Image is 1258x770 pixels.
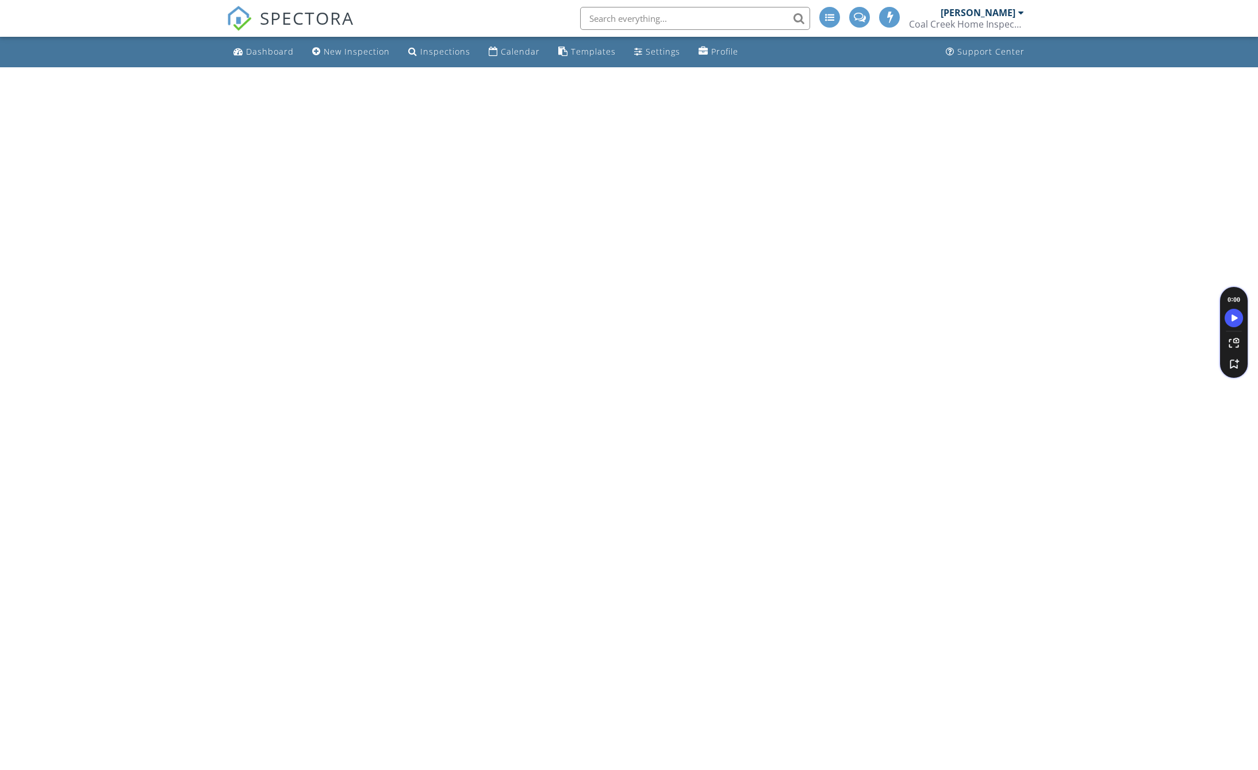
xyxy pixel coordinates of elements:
input: Search everything... [580,7,810,30]
img: The Best Home Inspection Software - Spectora [227,6,252,31]
div: Templates [571,46,616,57]
div: [PERSON_NAME] [941,7,1015,18]
a: New Inspection [308,41,394,63]
a: Calendar [484,41,544,63]
a: Inspections [404,41,475,63]
a: Templates [554,41,620,63]
div: Coal Creek Home Inspections [909,18,1024,30]
a: Dashboard [229,41,298,63]
div: Inspections [420,46,470,57]
div: Support Center [957,46,1025,57]
a: Settings [630,41,685,63]
div: Dashboard [246,46,294,57]
div: New Inspection [324,46,390,57]
a: SPECTORA [227,16,354,40]
a: Support Center [941,41,1029,63]
div: Settings [646,46,680,57]
div: Profile [711,46,738,57]
span: SPECTORA [260,6,354,30]
a: Profile [694,41,743,63]
div: Calendar [501,46,540,57]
